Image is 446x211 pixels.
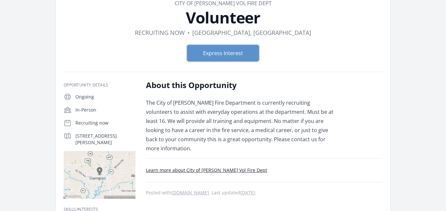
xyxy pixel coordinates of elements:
a: [DOMAIN_NAME] [171,189,209,196]
dd: [GEOGRAPHIC_DATA], [GEOGRAPHIC_DATA] [192,28,311,37]
dd: Recruiting now [135,28,185,37]
p: Posted with . Last updated . [146,190,382,195]
img: Map [64,151,135,199]
h2: About this Opportunity [146,80,337,90]
div: The City of [PERSON_NAME] Fire Department is currently recruiting volunteers to assist with every... [146,98,337,153]
button: Express Interest [187,45,259,61]
h3: Opportunity Details [64,83,135,88]
a: Learn more about City of [PERSON_NAME] Vol Fire Dept [146,167,267,173]
h1: Volunteer [64,10,382,25]
abbr: Mon, Jan 30, 2023 5:13 AM [240,189,255,196]
p: Ongoing [75,94,135,100]
p: In-Person [75,107,135,113]
p: Recruiting now [75,120,135,126]
div: • [187,28,190,37]
p: [STREET_ADDRESS][PERSON_NAME] [75,133,135,146]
